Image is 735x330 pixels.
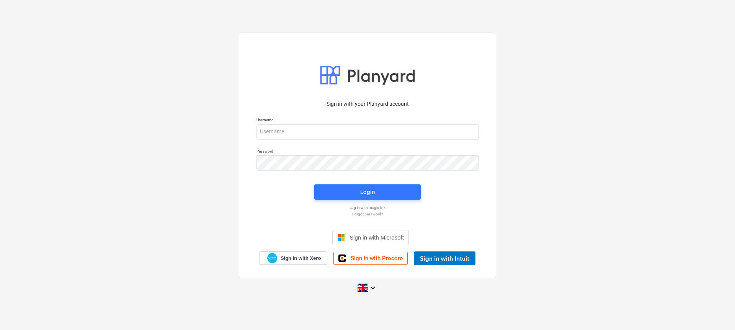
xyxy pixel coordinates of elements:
p: Username [256,117,479,124]
img: Microsoft logo [337,234,345,241]
i: keyboard_arrow_down [368,283,377,292]
span: Sign in with Xero [281,255,321,262]
p: Sign in with your Planyard account [256,100,479,108]
button: Login [314,184,421,200]
a: Forgot password? [253,212,482,217]
input: Username [256,124,479,140]
img: Xero logo [267,253,277,263]
a: Sign in with Procore [333,252,408,265]
span: Sign in with Microsoft [350,234,404,241]
a: Sign in with Xero [260,251,328,265]
span: Sign in with Procore [351,255,403,262]
div: Login [360,187,375,197]
p: Password [256,149,479,155]
a: Log in with magic link [253,205,482,210]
